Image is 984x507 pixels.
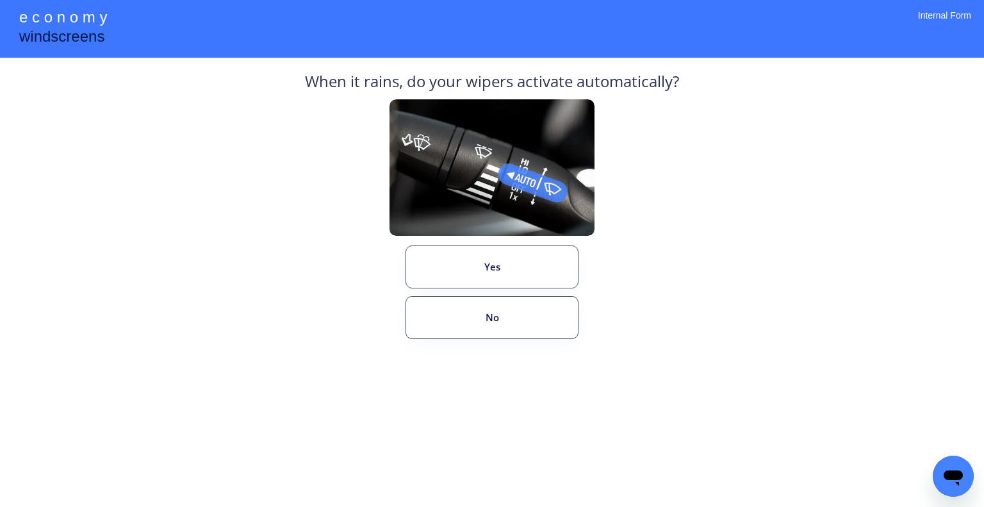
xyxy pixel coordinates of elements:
div: windscreens [19,26,104,51]
div: When it rains, do your wipers activate automatically? [305,71,679,99]
button: Yes [406,245,578,288]
div: e c o n o m y [19,6,107,31]
iframe: Button to launch messaging window [933,456,974,497]
img: Rain%20Sensor%20Example.png [389,99,594,236]
button: No [406,296,578,339]
div: Internal Form [918,10,971,38]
